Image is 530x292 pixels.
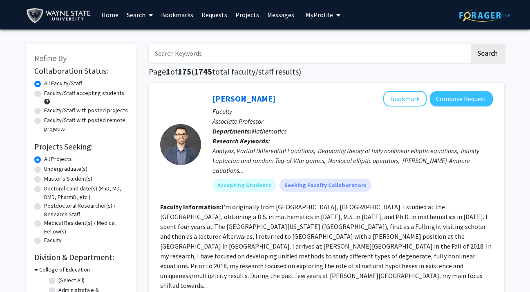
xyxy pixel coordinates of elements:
[157,0,197,29] a: Bookmarks
[39,265,90,274] h3: College of Education
[6,255,35,286] iframe: Chat
[212,146,493,175] div: Analysis, Partial Differential Equations, Regularity theory of fully nonlinear elliptic equations...
[160,203,221,211] b: Faculty Information:
[471,44,504,63] button: Search
[34,252,128,262] h2: Division & Department:
[26,7,94,25] img: Wayne State University Logo
[194,66,212,77] span: 1745
[149,44,470,63] input: Search Keywords
[160,203,492,290] fg-read-more: I'm originally from [GEOGRAPHIC_DATA], [GEOGRAPHIC_DATA]. I studied at the [GEOGRAPHIC_DATA], obt...
[44,201,128,219] label: Postdoctoral Researcher(s) / Research Staff
[263,0,298,29] a: Messages
[44,165,87,173] label: Undergraduate(s)
[212,116,493,126] p: Associate Professor
[430,91,493,106] button: Compose Request to Fernando Charro
[97,0,123,29] a: Home
[44,174,92,183] label: Master's Student(s)
[306,11,333,19] span: My Profile
[123,0,157,29] a: Search
[44,79,82,88] label: All Faculty/Staff
[197,0,231,29] a: Requests
[44,155,72,163] label: All Projects
[44,219,128,236] label: Medical Resident(s) / Medical Fellow(s)
[44,89,124,97] label: Faculty/Staff accepting students
[149,67,504,77] h1: Page of ( total faculty/staff results)
[34,53,67,63] span: Refine By
[34,142,128,152] h2: Projects Seeking:
[212,106,493,116] p: Faculty
[58,276,85,285] label: (Select All)
[44,184,128,201] label: Doctoral Candidate(s) (PhD, MD, DMD, PharmD, etc.)
[178,66,191,77] span: 175
[34,66,128,76] h2: Collaboration Status:
[212,127,252,135] b: Departments:
[383,91,427,106] button: Add Fernando Charro to Bookmarks
[166,66,170,77] span: 1
[212,137,270,145] b: Research Keywords:
[252,127,286,135] span: Mathematics
[280,179,371,192] mat-chip: Seeking Faculty Collaborators
[44,236,62,244] label: Faculty
[212,93,275,104] a: [PERSON_NAME]
[212,179,276,192] mat-chip: Accepting Students
[44,116,128,133] label: Faculty/Staff with posted remote projects
[459,9,510,22] img: ForagerOne Logo
[231,0,263,29] a: Projects
[44,106,128,115] label: Faculty/Staff with posted projects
